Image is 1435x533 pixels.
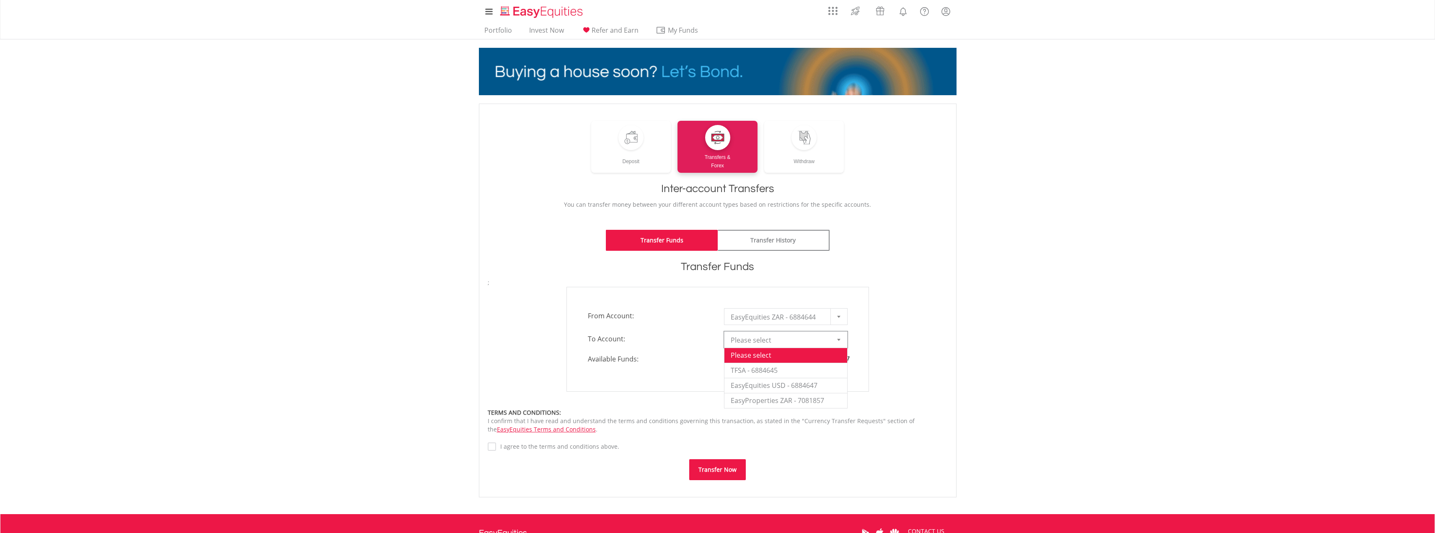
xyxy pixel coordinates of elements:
h1: Inter-account Transfers [488,181,948,196]
li: EasyEquities USD - 6884647 [724,378,847,393]
button: Transfer Now [689,459,746,480]
a: Transfers &Forex [677,121,758,173]
div: I confirm that I have read and understand the terms and conditions governing this transaction, as... [488,408,948,434]
a: Notifications [892,2,914,19]
div: Transfers & Forex [677,150,758,170]
a: Deposit [591,121,671,173]
div: Withdraw [764,150,844,166]
a: Home page [497,2,586,19]
a: Withdraw [764,121,844,173]
a: Transfer Funds [606,230,718,251]
p: You can transfer money between your different account types based on restrictions for the specifi... [488,200,948,209]
span: My Funds [656,25,711,36]
img: grid-menu-icon.svg [828,6,838,16]
img: EasyEquities_Logo.png [499,5,586,19]
span: EasyEquities ZAR - 6884644 [731,309,828,325]
img: thrive-v2.svg [848,4,862,18]
img: vouchers-v2.svg [873,4,887,18]
a: Vouchers [868,2,892,18]
a: Refer and Earn [578,26,642,39]
a: EasyEquities Terms and Conditions [497,425,596,433]
label: I agree to the terms and conditions above. [496,442,619,451]
li: Please select [724,348,847,363]
li: EasyProperties ZAR - 7081857 [724,393,847,408]
img: EasyMortage Promotion Banner [479,48,957,95]
div: Deposit [591,150,671,166]
a: My Profile [935,2,957,21]
li: TFSA - 6884645 [724,363,847,378]
a: AppsGrid [823,2,843,16]
span: Available Funds: [582,354,718,364]
a: Invest Now [526,26,567,39]
span: Refer and Earn [592,26,639,35]
form: ; [488,278,948,480]
span: From Account: [582,308,718,323]
a: Portfolio [481,26,515,39]
span: To Account: [582,331,718,346]
span: Please select [731,332,828,348]
a: FAQ's and Support [914,2,935,19]
a: Transfer History [718,230,830,251]
div: TERMS AND CONDITIONS: [488,408,948,417]
h1: Transfer Funds [488,259,948,274]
